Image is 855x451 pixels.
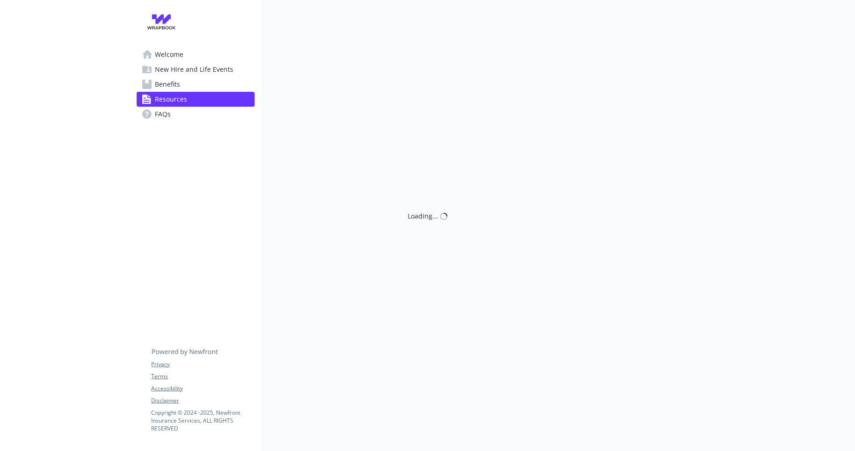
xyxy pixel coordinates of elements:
[155,77,181,92] span: Benefits
[137,62,255,77] a: New Hire and Life Events
[137,107,255,122] a: FAQs
[137,47,255,62] a: Welcome
[155,62,234,77] span: New Hire and Life Events
[155,92,188,107] span: Resources
[155,107,171,122] span: FAQs
[137,77,255,92] a: Benefits
[152,372,254,381] a: Terms
[152,384,254,393] a: Accessibility
[155,47,184,62] span: Welcome
[408,212,438,221] div: Loading...
[152,409,254,432] p: Copyright © 2024 - 2025 , Newfront Insurance Services, ALL RIGHTS RESERVED
[137,92,255,107] a: Resources
[152,396,254,405] a: Disclaimer
[152,360,254,369] a: Privacy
